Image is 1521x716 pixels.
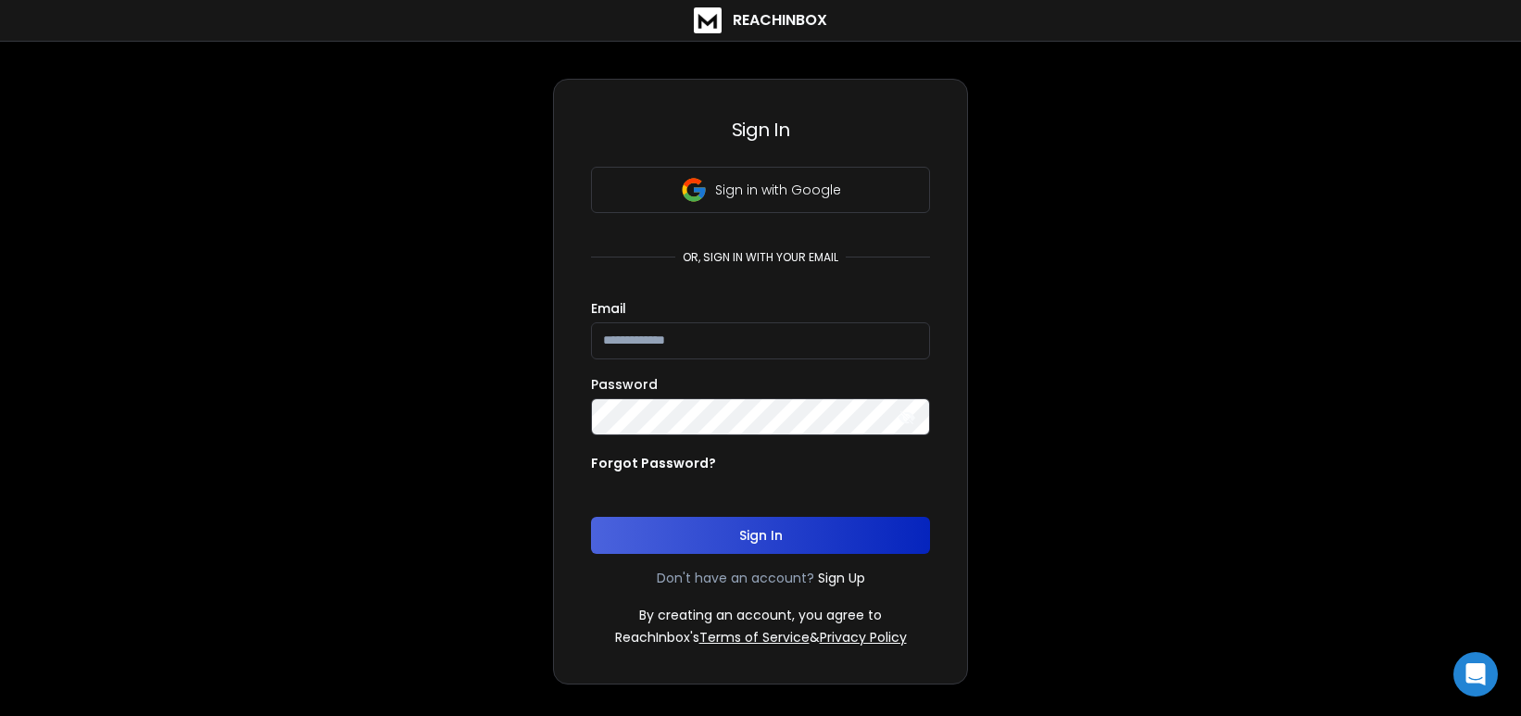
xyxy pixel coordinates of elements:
[694,7,722,33] img: logo
[591,167,930,213] button: Sign in with Google
[591,454,716,472] p: Forgot Password?
[694,7,827,33] a: ReachInbox
[591,517,930,554] button: Sign In
[657,569,814,587] p: Don't have an account?
[639,606,882,624] p: By creating an account, you agree to
[591,302,626,315] label: Email
[733,9,827,31] h1: ReachInbox
[591,378,658,391] label: Password
[615,628,907,647] p: ReachInbox's &
[715,181,841,199] p: Sign in with Google
[820,628,907,647] a: Privacy Policy
[818,569,865,587] a: Sign Up
[1453,652,1498,697] div: Open Intercom Messenger
[675,250,846,265] p: or, sign in with your email
[591,117,930,143] h3: Sign In
[699,628,810,647] a: Terms of Service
